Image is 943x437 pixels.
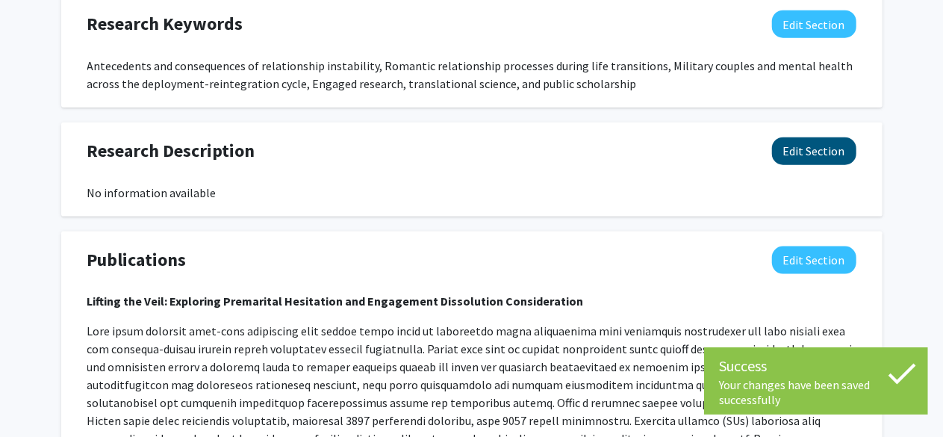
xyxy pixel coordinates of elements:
div: Your changes have been saved successfully [719,377,913,407]
button: Edit Research Description [772,137,856,165]
span: Research Keywords [87,10,243,37]
div: Antecedents and consequences of relationship instability, Romantic relationship processes during ... [87,57,856,93]
strong: Lifting the Veil: Exploring Premarital Hesitation and Engagement Dissolution Consideration [87,294,584,309]
div: No information available [87,184,856,202]
button: Edit Research Keywords [772,10,856,38]
span: Research Description [87,137,255,164]
iframe: Chat [11,370,63,426]
span: Publications [87,247,187,273]
button: Edit Publications [772,247,856,274]
div: Success [719,355,913,377]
